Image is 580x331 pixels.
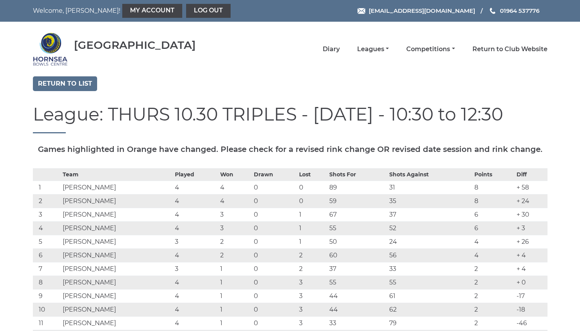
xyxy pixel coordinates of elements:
[33,276,61,289] td: 8
[387,208,472,221] td: 37
[218,248,252,262] td: 2
[515,276,547,289] td: + 0
[61,181,173,194] td: [PERSON_NAME]
[327,289,387,303] td: 44
[515,168,547,181] th: Diff
[297,276,327,289] td: 3
[61,262,173,276] td: [PERSON_NAME]
[472,194,515,208] td: 8
[515,235,547,248] td: + 26
[323,45,340,53] a: Diary
[387,181,472,194] td: 31
[252,262,298,276] td: 0
[472,303,515,316] td: 2
[218,276,252,289] td: 1
[515,262,547,276] td: + 4
[252,181,298,194] td: 0
[61,276,173,289] td: [PERSON_NAME]
[61,194,173,208] td: [PERSON_NAME]
[186,4,231,18] a: Log out
[173,194,219,208] td: 4
[33,303,61,316] td: 10
[33,145,547,153] h5: Games highlighted in Orange have changed. Please check for a revised rink change OR revised date ...
[472,235,515,248] td: 4
[369,7,475,14] span: [EMAIL_ADDRESS][DOMAIN_NAME]
[387,235,472,248] td: 24
[33,289,61,303] td: 9
[297,235,327,248] td: 1
[252,303,298,316] td: 0
[33,194,61,208] td: 2
[515,181,547,194] td: + 58
[472,248,515,262] td: 4
[173,276,219,289] td: 4
[327,181,387,194] td: 89
[387,221,472,235] td: 52
[252,194,298,208] td: 0
[252,316,298,330] td: 0
[515,194,547,208] td: + 24
[387,303,472,316] td: 62
[472,181,515,194] td: 8
[327,316,387,330] td: 33
[297,168,327,181] th: Lost
[472,262,515,276] td: 2
[33,262,61,276] td: 7
[218,289,252,303] td: 1
[472,45,547,53] a: Return to Club Website
[33,248,61,262] td: 6
[327,168,387,181] th: Shots For
[33,4,241,18] nav: Welcome, [PERSON_NAME]!
[472,221,515,235] td: 6
[74,39,196,51] div: [GEOGRAPHIC_DATA]
[297,262,327,276] td: 2
[327,208,387,221] td: 67
[327,221,387,235] td: 55
[297,221,327,235] td: 1
[387,276,472,289] td: 55
[173,289,219,303] td: 4
[61,289,173,303] td: [PERSON_NAME]
[33,208,61,221] td: 3
[122,4,182,18] a: My Account
[252,289,298,303] td: 0
[297,208,327,221] td: 1
[218,194,252,208] td: 4
[218,262,252,276] td: 1
[61,168,173,181] th: Team
[173,208,219,221] td: 4
[387,168,472,181] th: Shots Against
[515,208,547,221] td: + 30
[472,208,515,221] td: 6
[490,8,495,14] img: Phone us
[387,316,472,330] td: 79
[61,235,173,248] td: [PERSON_NAME]
[173,235,219,248] td: 3
[387,248,472,262] td: 56
[173,221,219,235] td: 4
[489,6,539,15] a: Phone us 01964 537776
[218,168,252,181] th: Won
[472,289,515,303] td: 2
[252,235,298,248] td: 0
[173,248,219,262] td: 4
[61,248,173,262] td: [PERSON_NAME]
[33,32,68,67] img: Hornsea Bowls Centre
[173,262,219,276] td: 3
[218,316,252,330] td: 1
[33,316,61,330] td: 11
[515,316,547,330] td: -46
[173,168,219,181] th: Played
[173,316,219,330] td: 4
[218,208,252,221] td: 3
[173,181,219,194] td: 4
[472,168,515,181] th: Points
[500,7,539,14] span: 01964 537776
[218,235,252,248] td: 2
[297,316,327,330] td: 3
[218,303,252,316] td: 1
[173,303,219,316] td: 4
[297,289,327,303] td: 3
[327,194,387,208] td: 59
[327,235,387,248] td: 50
